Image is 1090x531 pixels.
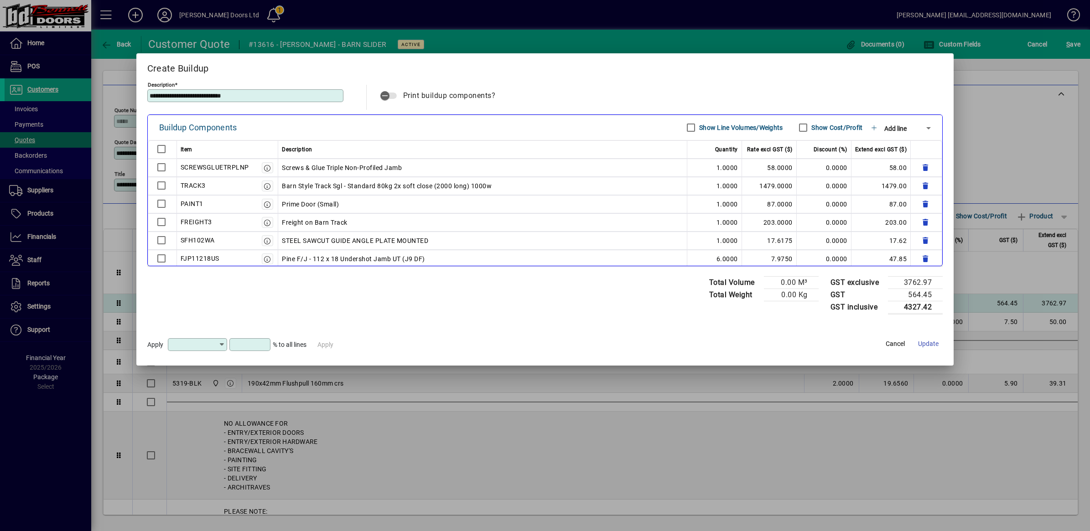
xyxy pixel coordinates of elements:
[747,144,793,155] span: Rate excl GST ($)
[797,232,851,250] td: 0.0000
[746,199,793,210] div: 87.0000
[881,335,910,352] button: Cancel
[918,339,939,349] span: Update
[746,235,793,246] div: 17.6175
[687,250,742,268] td: 6.0000
[159,120,237,135] div: Buildup Components
[797,250,851,268] td: 0.0000
[851,195,911,213] td: 87.00
[273,341,306,348] span: % to all lines
[746,217,793,228] div: 203.0000
[181,144,192,155] span: Item
[914,335,943,352] button: Update
[826,301,888,314] td: GST inclusive
[746,162,793,173] div: 58.0000
[687,159,742,177] td: 1.0000
[826,289,888,301] td: GST
[851,213,911,232] td: 203.00
[181,217,212,227] div: FREIGHT3
[764,289,819,301] td: 0.00 Kg
[282,144,312,155] span: Description
[687,213,742,232] td: 1.0000
[136,53,954,80] h2: Create Buildup
[888,301,943,314] td: 4327.42
[181,235,215,246] div: SFH102WA
[746,253,793,264] div: 7.9750
[278,232,687,250] td: STEEL SAWCUT GUIDE ANGLE PLATE MOUNTED
[764,276,819,289] td: 0.00 M³
[888,276,943,289] td: 3762.97
[278,250,687,268] td: Pine F/J - 112 x 18 Undershot Jamb UT (J9 DF)
[181,180,206,191] div: TRACK3
[851,250,911,268] td: 47.85
[705,276,764,289] td: Total Volume
[148,81,175,88] mat-label: Description
[687,195,742,213] td: 1.0000
[278,195,687,213] td: Prime Door (Small)
[687,177,742,195] td: 1.0000
[705,289,764,301] td: Total Weight
[746,180,793,191] div: 1479.0000
[147,341,163,348] span: Apply
[886,339,905,349] span: Cancel
[278,177,687,195] td: Barn Style Track Sgl - Standard 80kg 2x soft close (2000 long) 1000w
[855,144,907,155] span: Extend excl GST ($)
[851,177,911,195] td: 1479.00
[697,123,783,132] label: Show Line Volumes/Weights
[826,276,888,289] td: GST exclusive
[687,232,742,250] td: 1.0000
[797,213,851,232] td: 0.0000
[851,232,911,250] td: 17.62
[797,177,851,195] td: 0.0000
[797,159,851,177] td: 0.0000
[181,198,203,209] div: PAINT1
[278,213,687,232] td: Freight on Barn Track
[181,162,249,173] div: SCREWSGLUETRPLNP
[797,195,851,213] td: 0.0000
[181,253,219,264] div: FJP11218US
[851,159,911,177] td: 58.00
[403,91,496,100] span: Print buildup components?
[715,144,738,155] span: Quantity
[814,144,847,155] span: Discount (%)
[884,125,907,132] span: Add line
[810,123,862,132] label: Show Cost/Profit
[278,159,687,177] td: Screws & Glue Triple Non-Profiled Jamb
[888,289,943,301] td: 564.45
